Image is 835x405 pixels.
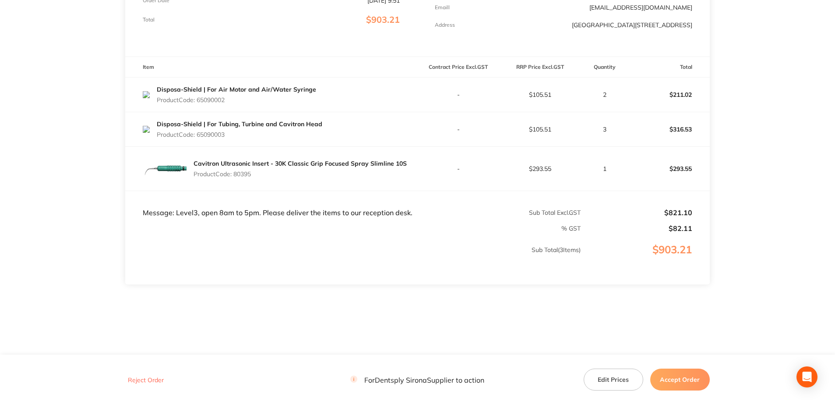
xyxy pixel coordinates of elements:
p: 2 [581,91,627,98]
img: Y3B0NWFuag [143,91,150,98]
p: For Dentsply Sirona Supplier to action [350,376,484,384]
th: RRP Price Excl. GST [499,57,581,78]
p: - [418,126,499,133]
button: Accept Order [650,369,710,391]
p: Product Code: 65090003 [157,131,322,138]
th: Contract Price Excl. GST [417,57,499,78]
p: Sub Total Excl. GST [418,209,581,216]
p: $105.51 [500,126,581,133]
th: Quantity [581,57,628,78]
p: Sub Total ( 3 Items) [126,246,581,271]
p: 1 [581,165,627,172]
p: $903.21 [581,244,709,274]
a: Cavitron Ultrasonic Insert - 30K Classic Grip Focused Spray Slimline 10S [194,160,407,167]
p: $293.55 [628,158,709,179]
button: Reject Order [125,376,166,384]
a: Disposa-Shield | For Tubing, Turbine and Cavitron Head [157,120,322,128]
p: $211.02 [628,84,709,105]
p: - [418,165,499,172]
p: Product Code: 80395 [194,171,407,178]
p: Address [435,22,455,28]
th: Total [628,57,710,78]
p: Product Code: 65090002 [157,96,316,103]
p: [GEOGRAPHIC_DATA][STREET_ADDRESS] [572,21,692,28]
p: $82.11 [581,224,692,232]
p: $821.10 [581,209,692,217]
button: Edit Prices [584,369,643,391]
th: Item [125,57,417,78]
a: [EMAIL_ADDRESS][DOMAIN_NAME] [589,4,692,11]
p: Total [143,17,155,23]
p: % GST [126,225,581,232]
p: $293.55 [500,165,581,172]
p: $105.51 [500,91,581,98]
p: $316.53 [628,119,709,140]
p: 3 [581,126,627,133]
img: Zmc5Y28xeQ [143,126,150,133]
p: - [418,91,499,98]
a: Disposa-Shield | For Air Motor and Air/Water Syringe [157,85,316,93]
td: Message: Level3, open 8am to 5pm. Please deliver the items to our reception desk. [125,191,417,217]
p: Emaill [435,4,450,11]
span: $903.21 [366,14,400,25]
div: Open Intercom Messenger [796,366,817,387]
img: eGZwdjBvZQ [143,147,187,191]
